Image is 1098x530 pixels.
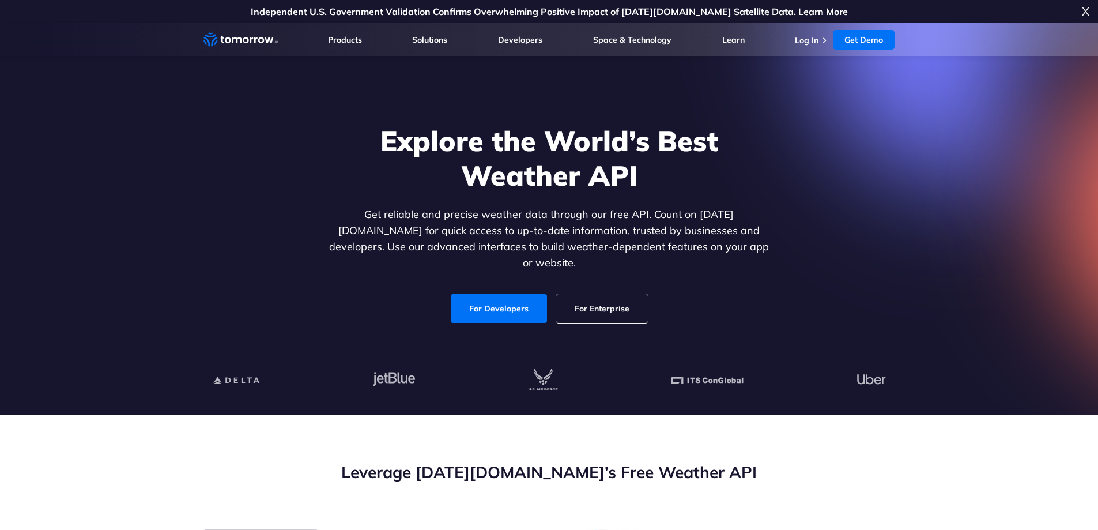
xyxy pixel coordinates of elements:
a: Log In [795,35,818,46]
p: Get reliable and precise weather data through our free API. Count on [DATE][DOMAIN_NAME] for quic... [327,206,772,271]
h1: Explore the World’s Best Weather API [327,123,772,193]
a: Solutions [412,35,447,45]
a: Developers [498,35,542,45]
a: Home link [203,31,278,48]
h2: Leverage [DATE][DOMAIN_NAME]’s Free Weather API [203,461,895,483]
a: Space & Technology [593,35,671,45]
a: Products [328,35,362,45]
a: For Developers [451,294,547,323]
a: For Enterprise [556,294,648,323]
a: Learn [722,35,745,45]
a: Independent U.S. Government Validation Confirms Overwhelming Positive Impact of [DATE][DOMAIN_NAM... [251,6,848,17]
a: Get Demo [833,30,895,50]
